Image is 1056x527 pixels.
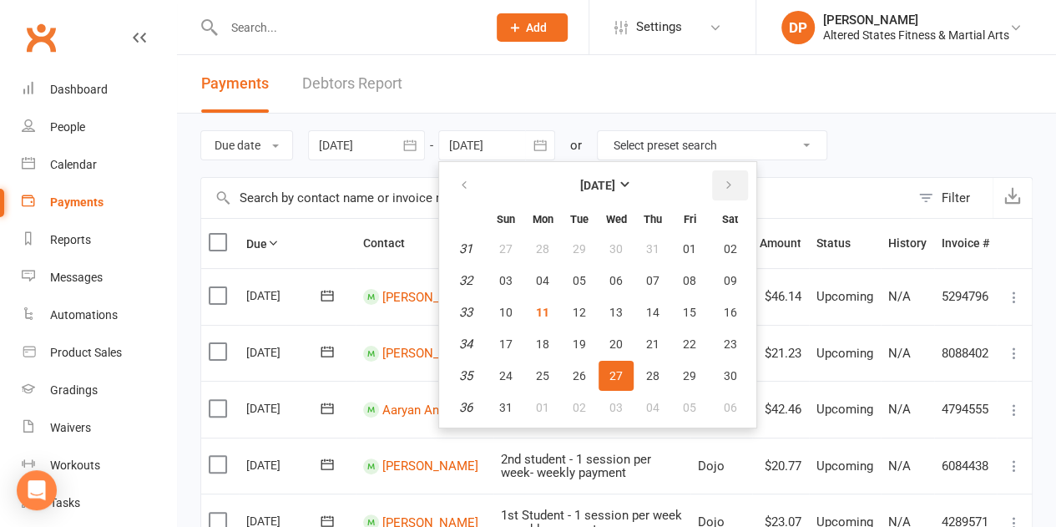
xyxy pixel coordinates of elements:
div: People [50,120,85,134]
td: $42.46 [752,381,809,438]
span: 10 [499,306,513,319]
span: Upcoming [816,402,873,417]
button: 27 [599,361,634,391]
a: [PERSON_NAME] [382,459,478,474]
button: 01 [672,234,707,264]
div: Tasks [50,496,80,509]
span: 29 [573,242,586,256]
button: 06 [599,266,634,296]
span: 15 [683,306,696,319]
td: 5294796 [934,268,997,325]
button: 20 [599,329,634,359]
button: 28 [525,234,560,264]
span: N/A [888,346,911,361]
div: [PERSON_NAME] [823,13,1009,28]
span: 04 [646,401,659,414]
span: 16 [724,306,737,319]
div: [DATE] [246,452,323,478]
a: Aaryan Anoop [382,402,461,417]
div: Filter [942,188,970,208]
span: 14 [646,306,659,319]
td: Dojo [690,438,752,494]
div: Reports [50,233,91,246]
a: Tasks [22,484,176,522]
span: 03 [609,401,623,414]
span: N/A [888,289,911,304]
span: 11 [536,306,549,319]
button: 30 [709,361,751,391]
span: 23 [724,337,737,351]
span: 19 [573,337,586,351]
div: Waivers [50,421,91,434]
button: 29 [562,234,597,264]
span: 28 [536,242,549,256]
th: Invoice # [934,219,997,268]
small: Tuesday [570,213,589,225]
button: 25 [525,361,560,391]
a: Automations [22,296,176,334]
button: 28 [635,361,670,391]
div: Workouts [50,459,100,472]
span: 27 [499,242,513,256]
button: 02 [709,234,751,264]
div: Dashboard [50,83,108,96]
button: 22 [672,329,707,359]
span: 03 [499,274,513,287]
button: 11 [525,297,560,327]
em: 36 [459,400,472,415]
span: 22 [683,337,696,351]
button: 06 [709,393,751,423]
a: Workouts [22,447,176,484]
span: Upcoming [816,289,873,304]
th: History [881,219,934,268]
td: 4794555 [934,381,997,438]
a: Waivers [22,409,176,447]
button: 03 [599,393,634,423]
span: 20 [609,337,623,351]
a: Dashboard [22,71,176,109]
div: [DATE] [246,395,323,421]
button: Payments [201,55,269,113]
span: 28 [646,369,659,383]
button: 24 [488,361,523,391]
button: Due date [200,130,293,160]
span: 06 [609,274,623,287]
button: Add [497,13,568,42]
div: or [570,135,582,155]
input: Search by contact name or invoice number [201,178,910,218]
button: 05 [562,266,597,296]
button: 19 [562,329,597,359]
button: 03 [488,266,523,296]
span: 30 [724,369,737,383]
small: Wednesday [606,213,627,225]
div: Altered States Fitness & Martial Arts [823,28,1009,43]
a: People [22,109,176,146]
button: 10 [488,297,523,327]
a: Debtors Report [302,55,402,113]
span: Upcoming [816,459,873,474]
a: [PERSON_NAME] [382,289,478,304]
span: 13 [609,306,623,319]
button: 05 [672,393,707,423]
span: 01 [683,242,696,256]
button: 17 [488,329,523,359]
a: Messages [22,259,176,296]
button: 02 [562,393,597,423]
span: 07 [646,274,659,287]
span: N/A [888,402,911,417]
div: Product Sales [50,346,122,359]
span: 06 [724,401,737,414]
strong: [DATE] [580,179,615,192]
span: 01 [536,401,549,414]
a: Calendar [22,146,176,184]
button: 21 [635,329,670,359]
span: 24 [499,369,513,383]
span: 31 [646,242,659,256]
button: 30 [599,234,634,264]
span: 04 [536,274,549,287]
td: $21.23 [752,325,809,382]
div: Messages [50,271,103,284]
em: 32 [459,273,472,288]
span: 2nd student - 1 session per week- weekly payment [501,452,651,481]
a: Reports [22,221,176,259]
